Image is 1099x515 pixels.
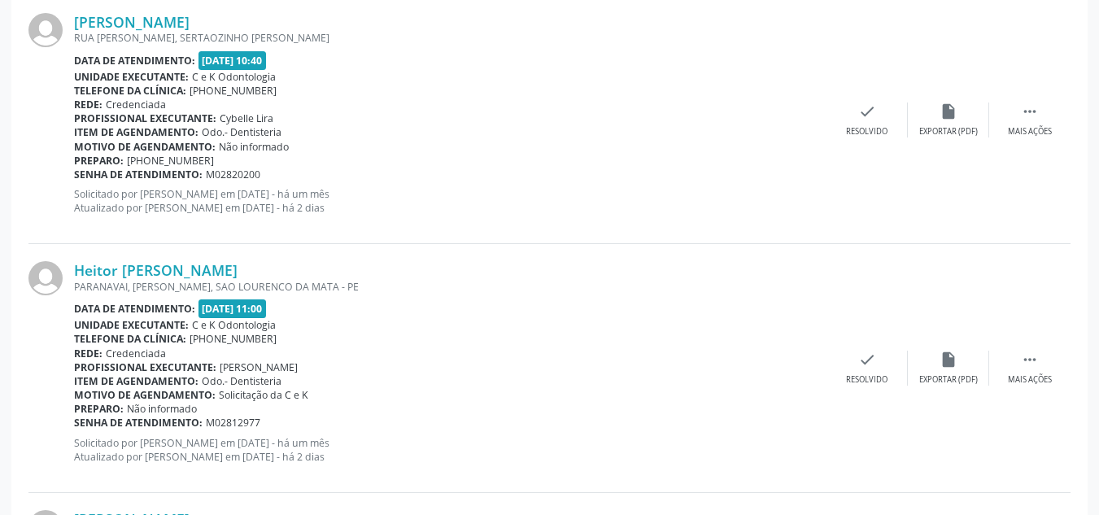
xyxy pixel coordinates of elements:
span: [PHONE_NUMBER] [127,154,214,168]
i:  [1021,103,1039,120]
b: Senha de atendimento: [74,168,203,181]
span: C e K Odontologia [192,70,276,84]
span: Odo.- Dentisteria [202,374,281,388]
p: Solicitado por [PERSON_NAME] em [DATE] - há um mês Atualizado por [PERSON_NAME] em [DATE] - há 2 ... [74,436,826,464]
span: Odo.- Dentisteria [202,125,281,139]
b: Profissional executante: [74,111,216,125]
b: Profissional executante: [74,360,216,374]
b: Senha de atendimento: [74,416,203,430]
div: Exportar (PDF) [919,126,978,137]
b: Rede: [74,347,102,360]
b: Unidade executante: [74,318,189,332]
div: Resolvido [846,374,887,386]
div: Mais ações [1008,126,1052,137]
b: Unidade executante: [74,70,189,84]
b: Data de atendimento: [74,54,195,68]
span: M02820200 [206,168,260,181]
span: Cybelle Lira [220,111,273,125]
div: Mais ações [1008,374,1052,386]
div: PARANAVAI, [PERSON_NAME], SAO LOURENCO DA MATA - PE [74,280,826,294]
b: Preparo: [74,154,124,168]
span: Não informado [127,402,197,416]
b: Telefone da clínica: [74,332,186,346]
span: [PHONE_NUMBER] [190,84,277,98]
span: C e K Odontologia [192,318,276,332]
div: RUA [PERSON_NAME], SERTAOZINHO [PERSON_NAME] [74,31,826,45]
span: Credenciada [106,347,166,360]
i:  [1021,351,1039,369]
b: Data de atendimento: [74,302,195,316]
span: [PHONE_NUMBER] [190,332,277,346]
a: Heitor [PERSON_NAME] [74,261,238,279]
span: M02812977 [206,416,260,430]
div: Resolvido [846,126,887,137]
span: [PERSON_NAME] [220,360,298,374]
b: Motivo de agendamento: [74,140,216,154]
a: [PERSON_NAME] [74,13,190,31]
b: Rede: [74,98,102,111]
span: [DATE] 10:40 [198,51,267,70]
b: Motivo de agendamento: [74,388,216,402]
span: Credenciada [106,98,166,111]
i: check [858,103,876,120]
span: Solicitação da C e K [219,388,308,402]
i: check [858,351,876,369]
div: Exportar (PDF) [919,374,978,386]
b: Telefone da clínica: [74,84,186,98]
i: insert_drive_file [940,103,957,120]
span: [DATE] 11:00 [198,299,267,318]
b: Item de agendamento: [74,374,198,388]
b: Preparo: [74,402,124,416]
p: Solicitado por [PERSON_NAME] em [DATE] - há um mês Atualizado por [PERSON_NAME] em [DATE] - há 2 ... [74,187,826,215]
i: insert_drive_file [940,351,957,369]
span: Não informado [219,140,289,154]
img: img [28,261,63,295]
img: img [28,13,63,47]
b: Item de agendamento: [74,125,198,139]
